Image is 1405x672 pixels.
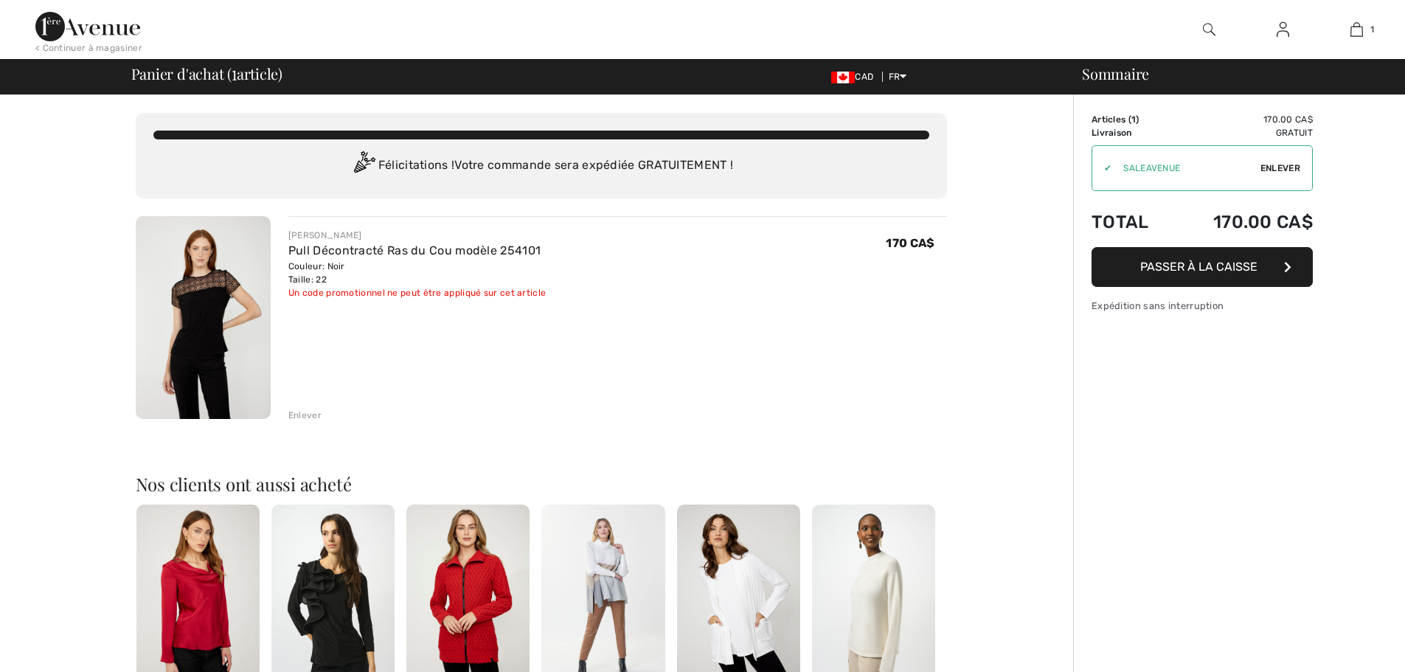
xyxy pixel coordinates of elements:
[1172,113,1313,126] td: 170.00 CA$
[288,243,541,257] a: Pull Décontracté Ras du Cou modèle 254101
[288,229,546,242] div: [PERSON_NAME]
[1277,21,1289,38] img: Mes infos
[136,216,271,419] img: Pull Décontracté Ras du Cou modèle 254101
[889,72,907,82] span: FR
[1203,21,1215,38] img: recherche
[131,66,283,81] span: Panier d'achat ( article)
[1265,21,1301,39] a: Se connecter
[831,72,879,82] span: CAD
[1111,146,1260,190] input: Code promo
[1092,247,1313,287] button: Passer à la caisse
[349,151,378,181] img: Congratulation2.svg
[1092,299,1313,313] div: Expédition sans interruption
[1092,126,1172,139] td: Livraison
[1172,126,1313,139] td: Gratuit
[1350,21,1363,38] img: Mon panier
[1131,114,1136,125] span: 1
[1092,162,1111,175] div: ✔
[1092,197,1172,247] td: Total
[1092,113,1172,126] td: Articles ( )
[886,236,934,250] span: 170 CA$
[1140,260,1257,274] span: Passer à la caisse
[232,63,237,82] span: 1
[288,260,546,286] div: Couleur: Noir Taille: 22
[288,409,322,422] div: Enlever
[1320,21,1392,38] a: 1
[288,286,546,299] div: Un code promotionnel ne peut être appliqué sur cet article
[1370,23,1374,36] span: 1
[1260,162,1300,175] span: Enlever
[153,151,929,181] div: Félicitations ! Votre commande sera expédiée GRATUITEMENT !
[136,475,947,493] h2: Nos clients ont aussi acheté
[35,41,142,55] div: < Continuer à magasiner
[1172,197,1313,247] td: 170.00 CA$
[35,12,140,41] img: 1ère Avenue
[1064,66,1396,81] div: Sommaire
[831,72,855,83] img: Canadian Dollar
